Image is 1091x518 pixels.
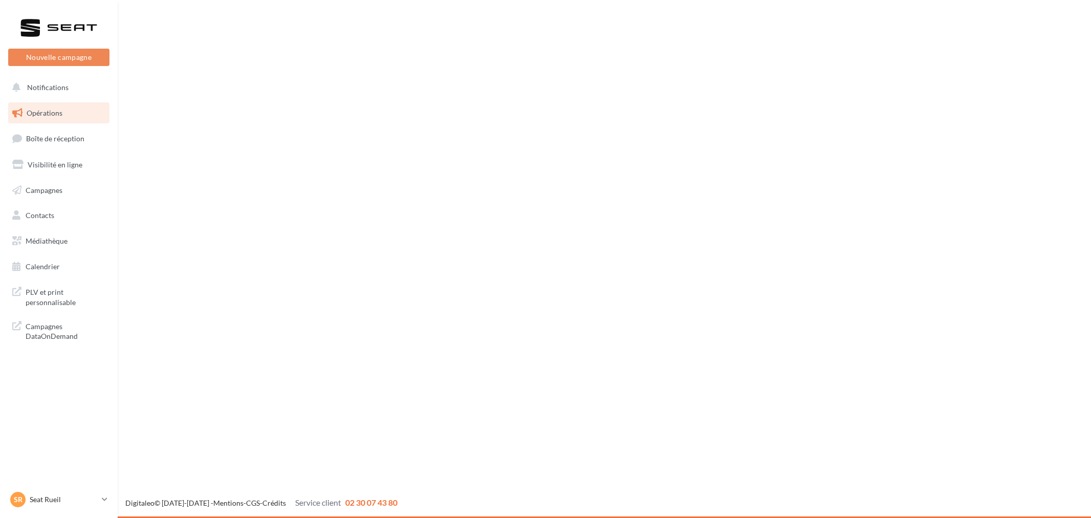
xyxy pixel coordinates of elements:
[125,499,397,507] span: © [DATE]-[DATE] - - -
[27,83,69,92] span: Notifications
[295,498,341,507] span: Service client
[6,281,112,311] a: PLV et print personnalisable
[6,127,112,149] a: Boîte de réception
[345,498,397,507] span: 02 30 07 43 80
[14,494,23,505] span: SR
[6,77,107,98] button: Notifications
[30,494,98,505] p: Seat Rueil
[26,211,54,220] span: Contacts
[28,160,82,169] span: Visibilité en ligne
[26,185,62,194] span: Campagnes
[6,205,112,226] a: Contacts
[26,319,105,341] span: Campagnes DataOnDemand
[6,154,112,176] a: Visibilité en ligne
[26,262,60,271] span: Calendrier
[6,230,112,252] a: Médiathèque
[246,499,260,507] a: CGS
[6,315,112,346] a: Campagnes DataOnDemand
[125,499,154,507] a: Digitaleo
[262,499,286,507] a: Crédits
[6,180,112,201] a: Campagnes
[26,134,84,143] span: Boîte de réception
[6,102,112,124] a: Opérations
[8,49,109,66] button: Nouvelle campagne
[8,490,109,509] a: SR Seat Rueil
[26,285,105,307] span: PLV et print personnalisable
[213,499,243,507] a: Mentions
[27,109,62,117] span: Opérations
[26,236,68,245] span: Médiathèque
[6,256,112,277] a: Calendrier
